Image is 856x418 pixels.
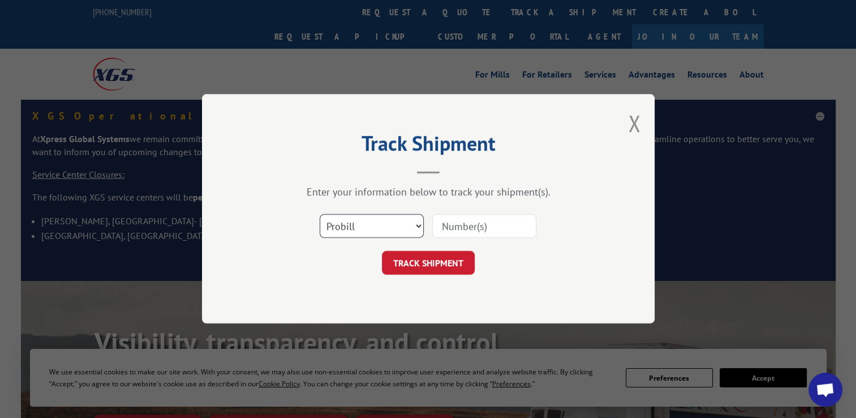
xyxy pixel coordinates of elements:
[432,215,536,238] input: Number(s)
[259,135,598,157] h2: Track Shipment
[259,186,598,199] div: Enter your information below to track your shipment(s).
[808,373,842,407] a: Open chat
[628,108,640,138] button: Close modal
[382,251,475,275] button: TRACK SHIPMENT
